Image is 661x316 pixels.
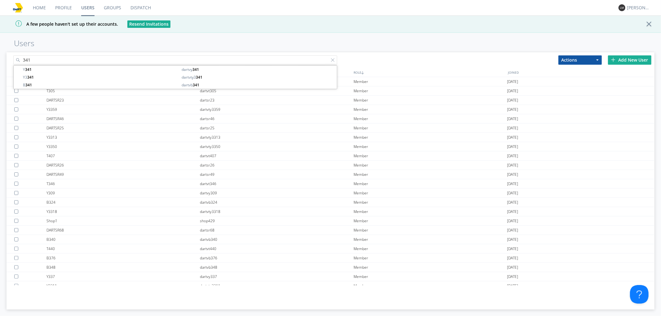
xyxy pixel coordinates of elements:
span: dartvb [182,82,336,88]
div: DARTSR46 [46,114,200,123]
div: dartsr26 [200,161,354,170]
img: plus.svg [611,58,615,62]
span: [DATE] [507,179,518,188]
div: Member [354,244,507,253]
div: Member [354,263,507,272]
div: dartvt305 [200,86,354,95]
div: dartvty3359 [200,105,354,114]
div: Member [354,161,507,170]
span: [DATE] [507,207,518,216]
span: [DATE] [507,133,518,142]
a: B340dartvb340Member[DATE] [7,235,654,244]
a: DARTSR49dartsr49Member[DATE] [7,170,654,179]
a: Y3313dartvty3313Member[DATE] [7,133,654,142]
div: dartvy337 [200,272,354,281]
a: B376dartvb376Member[DATE] [7,253,654,263]
span: [DATE] [507,198,518,207]
div: ROLE [352,68,506,77]
div: dartvt440 [200,244,354,253]
div: dartvty3350 [200,142,354,151]
span: dartvy [182,67,336,72]
div: dartvt407 [200,151,354,160]
img: 78cd887fa48448738319bff880e8b00c [12,2,24,13]
span: [DATE] [507,281,518,291]
span: Y3 [23,74,177,80]
div: Y3318 [46,207,200,216]
div: DARTSR26 [46,161,200,170]
span: B [23,82,177,88]
div: Member [354,170,507,179]
div: dartvb348 [200,263,354,272]
div: dartsr25 [200,123,354,132]
div: Y3311 [46,281,200,290]
iframe: Toggle Customer Support [630,285,649,304]
div: Member [354,151,507,160]
span: [DATE] [507,216,518,226]
span: [DATE] [507,170,518,179]
span: [DATE] [507,226,518,235]
strong: 341 [196,75,202,80]
a: DARTSR23dartsr23Member[DATE] [7,96,654,105]
div: dartvb376 [200,253,354,262]
div: B348 [46,263,200,272]
span: [DATE] [507,77,518,86]
div: Member [354,188,507,197]
span: [DATE] [507,114,518,123]
div: Member [354,105,507,114]
div: Member [354,179,507,188]
div: Member [354,96,507,105]
span: [DATE] [507,244,518,253]
div: Member [354,216,507,225]
span: [DATE] [507,142,518,151]
div: DARTSR68 [46,226,200,235]
a: Y3350dartvty3350Member[DATE] [7,142,654,151]
div: Member [354,77,507,86]
div: dartvt346 [200,179,354,188]
div: dartsr46 [200,114,354,123]
a: DARTSR68dartsr68Member[DATE] [7,226,654,235]
div: Member [354,207,507,216]
span: [DATE] [507,161,518,170]
div: Y3359 [46,105,200,114]
div: Y309 [46,188,200,197]
span: dartvty3 [182,74,336,80]
strong: 341 [25,67,32,72]
span: [DATE] [507,272,518,281]
span: [DATE] [507,235,518,244]
span: [DATE] [507,96,518,105]
div: Member [354,198,507,207]
div: Member [354,133,507,142]
a: DARTSR46dartsr46Member[DATE] [7,114,654,123]
img: 373638.png [619,4,625,11]
a: DARTSR25dartsr25Member[DATE] [7,123,654,133]
strong: 341 [192,67,199,72]
a: T346dartvt346Member[DATE] [7,179,654,188]
a: B324dartvb324Member[DATE] [7,198,654,207]
div: Y337 [46,272,200,281]
div: [PERSON_NAME] [627,5,650,11]
div: B376 [46,253,200,262]
div: dartvty3311 [200,281,354,290]
a: T305dartvt305Member[DATE] [7,86,654,96]
div: Member [354,235,507,244]
span: [DATE] [507,86,518,96]
div: Member [354,142,507,151]
div: DARTSR23 [46,96,200,105]
div: dartsr68 [200,226,354,235]
div: Member [354,272,507,281]
div: Y3313 [46,133,200,142]
a: Y3344dartvty3344Member[DATE] [7,77,654,86]
span: Y [23,67,177,72]
a: Shop1shop429Member[DATE] [7,216,654,226]
div: B324 [46,198,200,207]
strong: 341 [193,82,199,88]
div: Y3350 [46,142,200,151]
strong: 341 [27,75,34,80]
div: Member [354,281,507,290]
input: Search users [13,55,337,65]
div: dartvty3313 [200,133,354,142]
div: dartsr49 [200,170,354,179]
a: T407dartvt407Member[DATE] [7,151,654,161]
a: T440dartvt440Member[DATE] [7,244,654,253]
div: T305 [46,86,200,95]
